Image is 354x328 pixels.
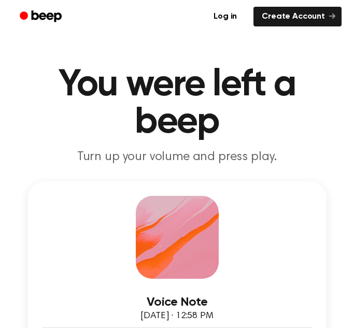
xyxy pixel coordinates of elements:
[43,295,312,309] h3: Voice Note
[12,66,342,141] h1: You were left a beep
[253,7,342,26] a: Create Account
[12,7,71,27] a: Beep
[12,149,342,165] p: Turn up your volume and press play.
[140,311,213,321] span: [DATE] · 12:58 PM
[203,5,247,28] a: Log in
